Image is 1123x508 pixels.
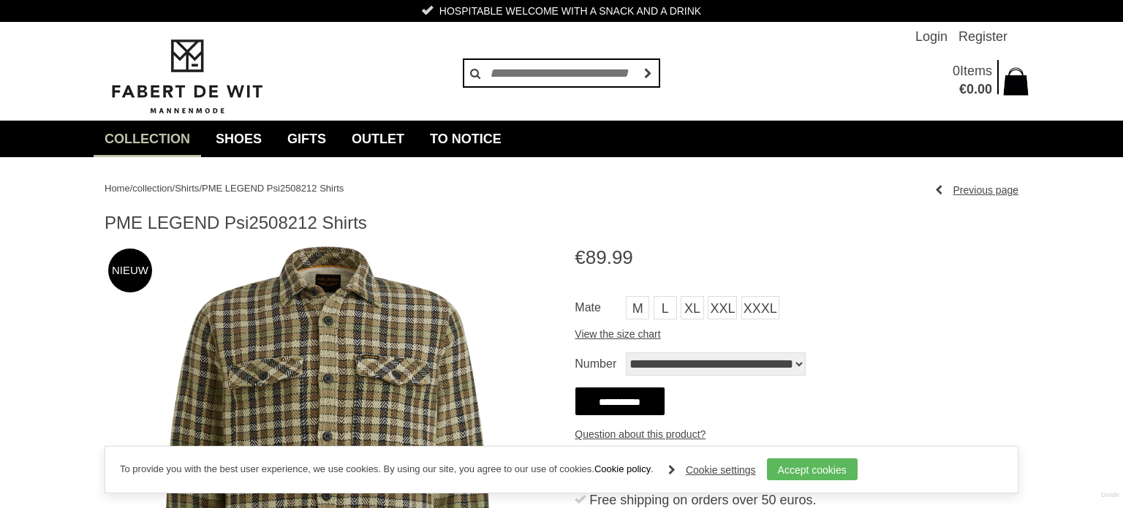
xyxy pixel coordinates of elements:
font: . [651,463,654,474]
font: 0 [953,64,960,78]
a: Shirts [175,183,199,194]
font: 0.00 [967,82,992,96]
font: XL [684,301,700,316]
font: € [575,246,585,268]
a: collection [94,121,201,157]
font: XXXL [744,301,777,316]
font: Divide [1101,491,1119,498]
font: Free shipping on orders over 50 euros. [589,493,816,507]
a: collection [132,183,172,194]
a: Accept cookies [767,458,858,480]
font: collection [105,132,190,146]
a: Login [915,22,948,51]
a: Cookie policy [594,463,651,474]
font: 89.99 [586,246,633,268]
font: To provide you with the best user experience, we use cookies. By using our site, you agree to our... [120,463,594,474]
a: Previous page [935,179,1018,201]
font: / [173,183,175,194]
font: Gifts [287,132,326,146]
a: Register [958,22,1007,51]
a: Cookie settings [668,459,756,481]
font: View the size chart [575,328,660,340]
font: Cookie settings [686,464,756,476]
a: View the size chart [575,323,660,345]
font: L [662,301,669,316]
a: M [626,296,649,319]
a: PME LEGEND Psi2508212 Shirts [202,183,344,194]
a: To notice [419,121,513,157]
img: Fabert de Wit [105,37,269,116]
a: XXXL [741,296,779,319]
font: XXL [710,301,735,316]
font: Question about this product? [575,428,706,440]
font: Shoes [216,132,262,146]
font: Items [960,64,992,78]
a: Gifts [276,121,337,157]
font: Accept cookies [778,464,847,476]
font: M [632,301,643,316]
font: Register [958,29,1007,44]
ul: Mate [575,296,1018,323]
a: Divide [1101,486,1119,504]
a: XXL [708,296,737,319]
font: Login [915,29,948,44]
font: / [130,183,133,194]
font: Number [575,357,616,370]
a: Outlet [341,121,415,157]
font: PME LEGEND Psi2508212 Shirts [105,213,367,232]
font: Previous page [953,184,1018,196]
a: XL [681,296,704,319]
a: Home [105,183,130,194]
font: € [959,82,967,96]
font: Outlet [352,132,404,146]
font: To notice [430,132,502,146]
font: / [199,183,202,194]
a: L [654,296,677,319]
a: Question about this product? [575,423,706,445]
a: Shoes [205,121,273,157]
